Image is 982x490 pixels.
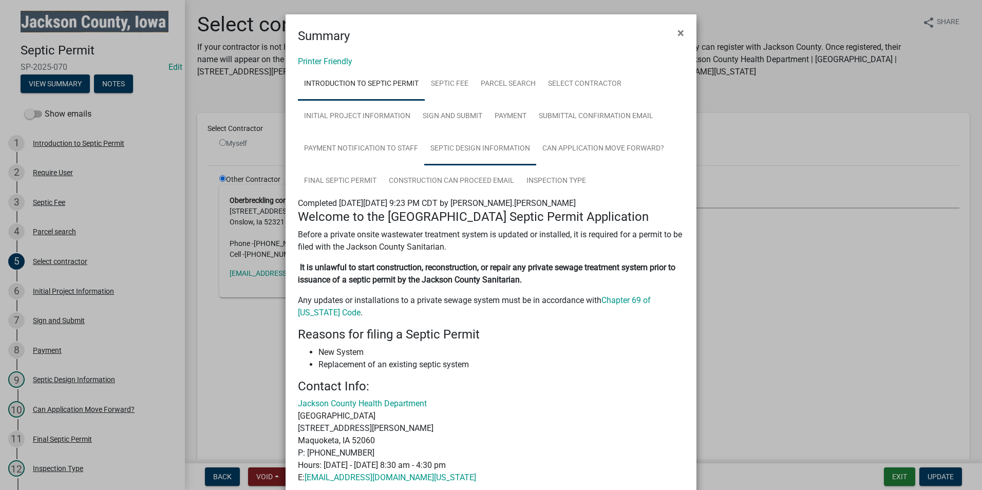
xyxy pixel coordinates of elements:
[318,346,684,359] li: New System
[298,210,684,224] h4: Welcome to the [GEOGRAPHIC_DATA] Septic Permit Application
[298,399,427,408] a: Jackson County Health Department
[677,26,684,40] span: ×
[298,327,684,342] h4: Reasons for filing a Septic Permit
[298,379,684,394] h4: Contact Info:
[298,68,425,101] a: Introduction to Septic Permit
[475,68,542,101] a: Parcel search
[298,229,684,253] p: Before a private onsite wastewater treatment system is updated or installed, it is required for a...
[542,68,628,101] a: Select contractor
[520,165,592,198] a: Inspection Type
[298,295,651,317] a: Chapter 69 of [US_STATE] Code
[298,294,684,319] p: Any updates or installations to a private sewage system must be in accordance with .
[536,133,670,165] a: Can Application Move Forward?
[305,473,476,482] a: [EMAIL_ADDRESS][DOMAIN_NAME][US_STATE]
[298,398,684,484] p: [GEOGRAPHIC_DATA] [STREET_ADDRESS][PERSON_NAME] Maquoketa, IA 52060 P: [PHONE_NUMBER] Hours: [DAT...
[298,165,383,198] a: Final Septic Permit
[669,18,692,47] button: Close
[298,198,576,208] span: Completed [DATE][DATE] 9:23 PM CDT by [PERSON_NAME].[PERSON_NAME]
[424,133,536,165] a: Septic Design Information
[318,359,684,371] li: Replacement of an existing septic system
[298,56,352,66] a: Printer Friendly
[298,133,424,165] a: Payment Notification to Staff
[298,262,675,285] strong: It is unlawful to start construction, reconstruction, or repair any private sewage treatment syst...
[425,68,475,101] a: Septic Fee
[417,100,488,133] a: Sign and Submit
[488,100,533,133] a: Payment
[298,100,417,133] a: Initial Project Information
[298,27,350,45] h4: Summary
[533,100,659,133] a: Submittal Confirmation Email
[383,165,520,198] a: Construction Can Proceed Email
